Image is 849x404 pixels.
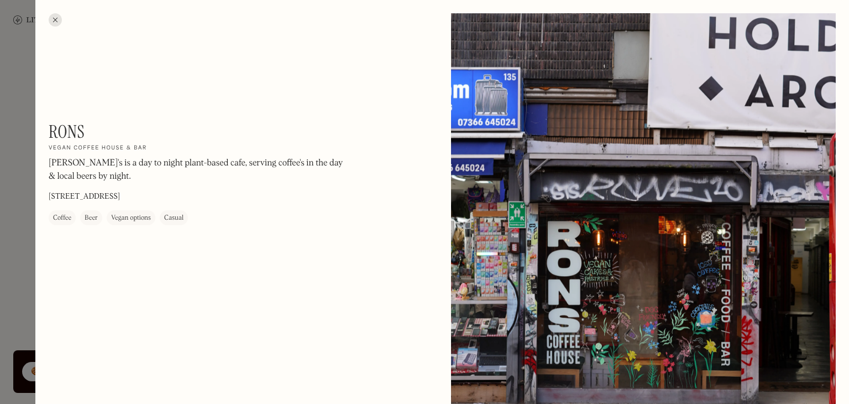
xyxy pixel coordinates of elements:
[49,157,347,183] p: [PERSON_NAME]'s is a day to night plant-based cafe, serving coffee's in the day & local beers by ...
[53,213,71,224] div: Coffee
[49,191,120,203] p: [STREET_ADDRESS]
[49,121,85,142] h1: Rons
[111,213,151,224] div: Vegan options
[85,213,98,224] div: Beer
[164,213,184,224] div: Casual
[49,144,147,152] h2: Vegan coffee house & bar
